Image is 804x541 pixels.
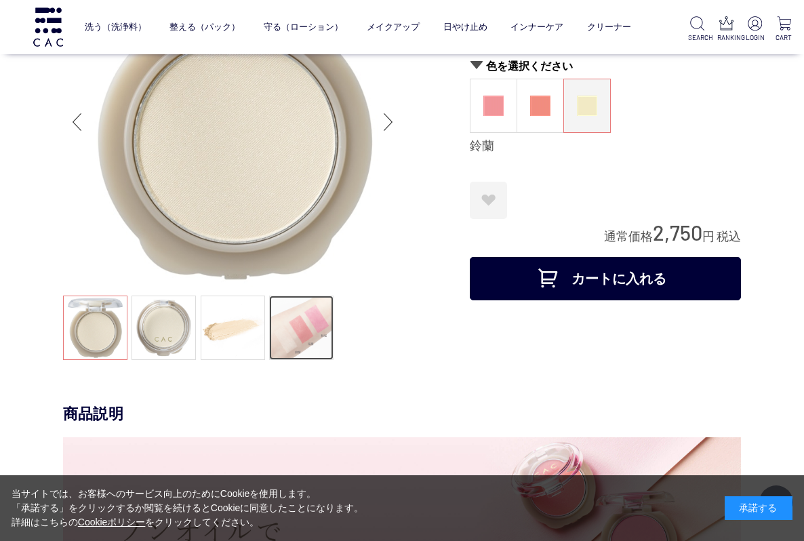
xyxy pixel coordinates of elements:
[510,12,563,43] a: インナーケア
[775,33,793,43] p: CART
[367,12,420,43] a: メイクアップ
[775,16,793,43] a: CART
[577,96,597,116] img: 鈴蘭
[563,79,611,133] dl: 鈴蘭
[604,230,653,243] span: 通常価格
[78,517,146,527] a: Cookieポリシー
[443,12,487,43] a: 日やけ止め
[717,33,736,43] p: RANKING
[375,95,402,149] div: Next slide
[702,230,715,243] span: 円
[264,12,343,43] a: 守る（ローション）
[12,487,364,529] div: 当サイトでは、お客様へのサービス向上のためにCookieを使用します。 「承諾する」をクリックするか閲覧を続けるとCookieに同意したことになります。 詳細はこちらの をクリックしてください。
[530,96,550,116] img: 柘榴
[653,220,702,245] span: 2,750
[31,7,65,46] img: logo
[688,33,706,43] p: SEARCH
[517,79,564,133] dl: 柘榴
[470,59,741,73] h2: 色を選択ください
[470,182,507,219] a: お気に入りに登録する
[517,79,563,132] a: 柘榴
[587,12,631,43] a: クリーナー
[717,230,741,243] span: 税込
[746,33,764,43] p: LOGIN
[85,12,146,43] a: 洗う（洗浄料）
[63,404,741,424] div: 商品説明
[470,138,741,155] div: 鈴蘭
[688,16,706,43] a: SEARCH
[470,79,517,133] dl: 秋桜
[470,79,517,132] a: 秋桜
[470,257,741,300] button: カートに入れる
[746,16,764,43] a: LOGIN
[483,96,504,116] img: 秋桜
[725,496,792,520] div: 承諾する
[63,95,90,149] div: Previous slide
[717,16,736,43] a: RANKING
[169,12,240,43] a: 整える（パック）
